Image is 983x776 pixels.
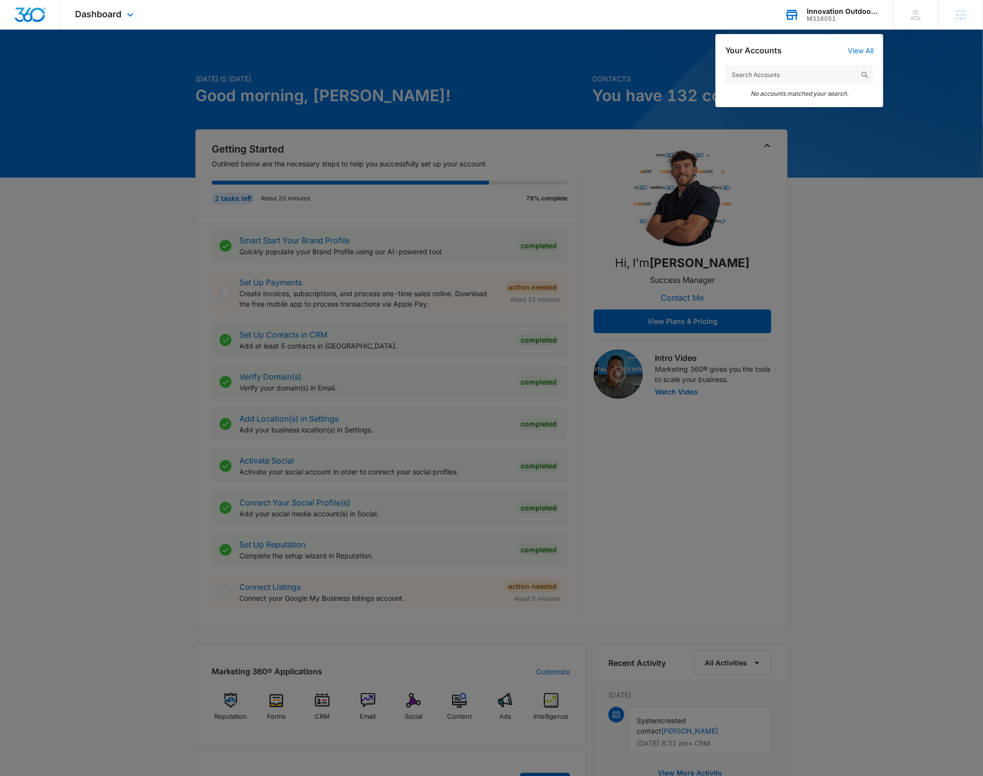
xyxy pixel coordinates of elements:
em: No accounts matched your search. [725,90,873,97]
div: account name [807,7,879,15]
h2: Your Accounts [725,46,782,55]
span: Dashboard [76,9,122,19]
input: Search Accounts [725,65,873,85]
div: account id [807,15,879,22]
a: View All [848,46,873,55]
